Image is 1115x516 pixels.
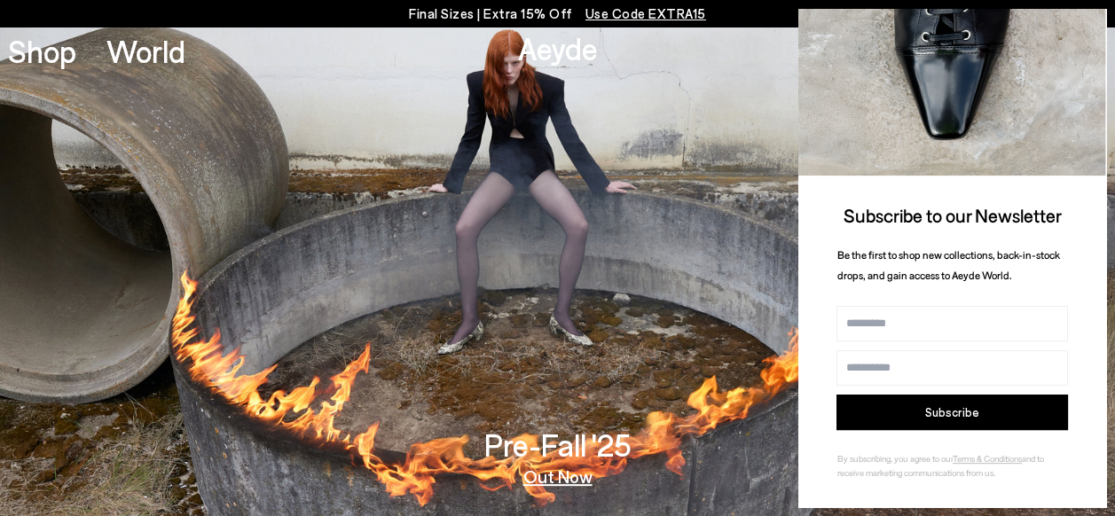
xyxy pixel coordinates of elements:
span: Subscribe to our Newsletter [844,204,1062,226]
p: Final Sizes | Extra 15% Off [409,3,706,25]
a: Shop [8,35,76,66]
span: Be the first to shop new collections, back-in-stock drops, and gain access to Aeyde World. [837,248,1060,281]
a: Out Now [523,467,593,485]
button: Subscribe [836,395,1068,430]
a: Aeyde [518,29,598,66]
h3: Pre-Fall '25 [484,429,632,460]
a: Terms & Conditions [953,453,1022,464]
span: By subscribing, you agree to our [837,453,953,464]
a: World [106,35,185,66]
span: Navigate to /collections/ss25-final-sizes [585,5,706,21]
